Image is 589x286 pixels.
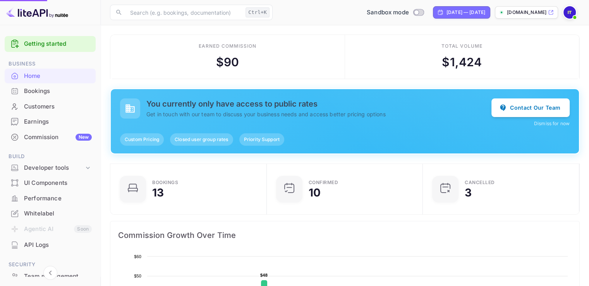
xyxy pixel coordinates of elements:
button: Dismiss for now [534,120,570,127]
p: [DOMAIN_NAME] [507,9,546,16]
text: $50 [134,274,141,278]
a: Earnings [5,114,96,129]
text: $48 [260,273,268,277]
div: CANCELLED [465,180,495,185]
a: Customers [5,99,96,114]
span: Closed user group rates [170,136,233,143]
a: Bookings [5,84,96,98]
h5: You currently only have access to public rates [146,99,491,109]
div: $ 1,424 [442,53,482,71]
div: 10 [309,187,321,198]
span: Commission Growth Over Time [118,229,572,241]
a: Team management [5,269,96,283]
span: Sandbox mode [367,8,409,17]
div: Switch to Production mode [364,8,427,17]
div: Team management [24,272,92,281]
text: $60 [134,254,141,259]
img: IMKAN TOURS [563,6,576,19]
a: API Logs [5,238,96,252]
input: Search (e.g. bookings, documentation) [125,5,242,20]
div: Whitelabel [5,206,96,221]
a: Whitelabel [5,206,96,221]
a: Performance [5,191,96,205]
span: Priority Support [239,136,284,143]
div: New [76,134,92,141]
div: Customers [5,99,96,114]
div: [DATE] — [DATE] [446,9,485,16]
a: UI Components [5,176,96,190]
a: CommissionNew [5,130,96,144]
p: Get in touch with our team to discuss your business needs and access better pricing options [146,110,491,118]
div: Total volume [441,43,483,50]
div: Ctrl+K [246,7,270,17]
span: Security [5,260,96,269]
div: Earned commission [199,43,256,50]
span: Business [5,60,96,68]
div: Bookings [24,87,92,96]
div: Home [24,72,92,81]
div: Earnings [24,117,92,126]
div: Performance [5,191,96,206]
div: Getting started [5,36,96,52]
img: LiteAPI logo [6,6,68,19]
button: Collapse navigation [43,266,57,280]
button: Contact Our Team [491,98,570,117]
div: 3 [465,187,472,198]
div: UI Components [24,179,92,188]
div: Home [5,69,96,84]
div: API Logs [24,241,92,250]
a: Home [5,69,96,83]
div: Developer tools [5,161,96,175]
div: $ 90 [216,53,239,71]
div: CommissionNew [5,130,96,145]
div: Bookings [5,84,96,99]
div: 13 [152,187,164,198]
span: Custom Pricing [120,136,164,143]
div: UI Components [5,176,96,191]
div: Bookings [152,180,178,185]
div: Commission [24,133,92,142]
div: Customers [24,102,92,111]
a: Getting started [24,40,92,48]
div: Whitelabel [24,209,92,218]
div: Confirmed [309,180,338,185]
span: Build [5,152,96,161]
div: Developer tools [24,164,84,172]
div: Performance [24,194,92,203]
